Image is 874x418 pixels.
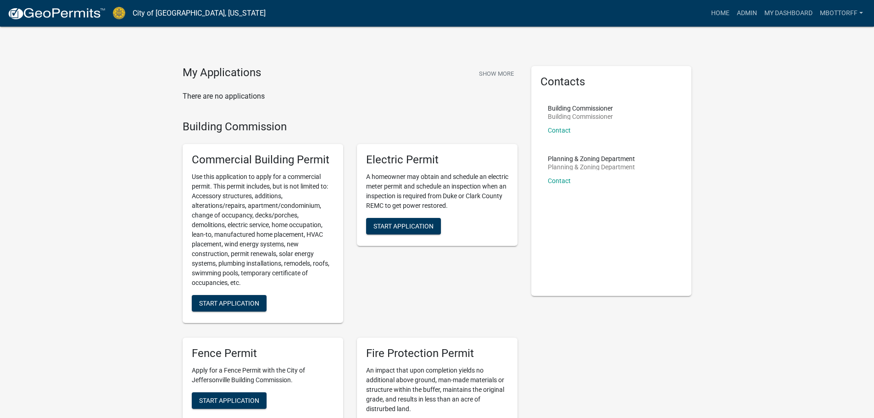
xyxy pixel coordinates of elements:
a: Contact [548,177,571,184]
h5: Commercial Building Permit [192,153,334,167]
h5: Fire Protection Permit [366,347,508,360]
h5: Electric Permit [366,153,508,167]
h4: Building Commission [183,120,518,134]
p: Building Commissioner [548,105,613,111]
a: My Dashboard [761,5,816,22]
button: Start Application [366,218,441,234]
a: City of [GEOGRAPHIC_DATA], [US_STATE] [133,6,266,21]
p: An impact that upon completion yields no additional above ground, man-made materials or structure... [366,366,508,414]
h4: My Applications [183,66,261,80]
p: There are no applications [183,91,518,102]
h5: Contacts [540,75,683,89]
span: Start Application [199,300,259,307]
a: Mbottorff [816,5,867,22]
p: Apply for a Fence Permit with the City of Jeffersonville Building Commission. [192,366,334,385]
button: Show More [475,66,518,81]
a: Admin [733,5,761,22]
a: Home [707,5,733,22]
h5: Fence Permit [192,347,334,360]
p: A homeowner may obtain and schedule an electric meter permit and schedule an inspection when an i... [366,172,508,211]
span: Start Application [199,396,259,404]
button: Start Application [192,392,267,409]
p: Planning & Zoning Department [548,164,635,170]
span: Start Application [373,223,434,230]
p: Use this application to apply for a commercial permit. This permit includes, but is not limited t... [192,172,334,288]
p: Planning & Zoning Department [548,156,635,162]
a: Contact [548,127,571,134]
p: Building Commissioner [548,113,613,120]
button: Start Application [192,295,267,312]
img: City of Jeffersonville, Indiana [113,7,125,19]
